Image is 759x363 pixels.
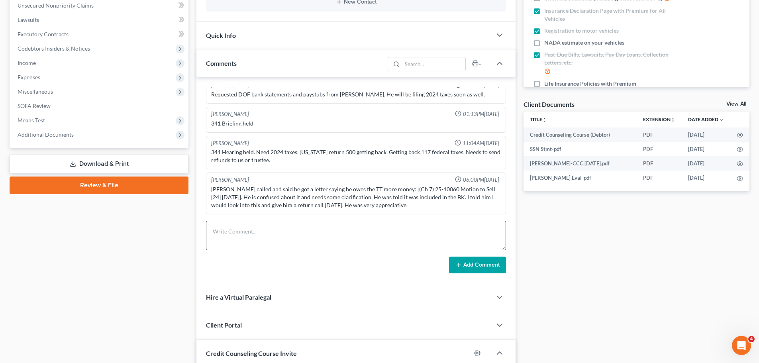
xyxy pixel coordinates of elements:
[542,118,547,122] i: unfold_more
[637,171,682,185] td: PDF
[530,116,547,122] a: Titleunfold_more
[637,142,682,156] td: PDF
[206,349,297,357] span: Credit Counseling Course Invite
[682,142,730,156] td: [DATE]
[206,59,237,67] span: Comments
[211,120,501,128] div: 341 Briefing held
[682,128,730,142] td: [DATE]
[463,110,499,118] span: 01:13PM[DATE]
[643,116,675,122] a: Extensionunfold_more
[671,118,675,122] i: unfold_more
[211,139,249,147] div: [PERSON_NAME]
[637,128,682,142] td: PDF
[211,90,501,98] div: Requested DOF bank statements and paystubs from [PERSON_NAME]. He will be filing 2024 taxes soon ...
[544,80,636,88] span: Life Insurance Policies with Premium
[206,31,236,39] span: Quick Info
[524,142,637,156] td: SSN Stmt-pdf
[682,156,730,171] td: [DATE]
[18,31,69,37] span: Executory Contracts
[544,27,619,35] span: Registration to motor vehicles
[18,16,39,23] span: Lawsuits
[18,59,36,66] span: Income
[524,156,637,171] td: [PERSON_NAME]-CCC.[DATE].pdf
[18,88,53,95] span: Miscellaneous
[524,171,637,185] td: [PERSON_NAME] Eval-pdf
[544,39,624,47] span: NADA estimate on your vehicles
[637,156,682,171] td: PDF
[18,74,40,80] span: Expenses
[206,321,242,329] span: Client Portal
[544,7,686,23] span: Insurance Declaration Page with Premium for All Vehicles
[463,139,499,147] span: 11:04AM[DATE]
[206,293,271,301] span: Hire a Virtual Paralegal
[688,116,724,122] a: Date Added expand_more
[211,148,501,164] div: 341 Hearing held. Need 2024 taxes. [US_STATE] return 500 getting back. Getting back 117 federal t...
[544,51,686,67] span: Past-Due Bills, Lawsuits, Pay Day Loans, Collection Letters, etc.
[211,176,249,184] div: [PERSON_NAME]
[18,2,94,9] span: Unsecured Nonpriority Claims
[719,118,724,122] i: expand_more
[211,185,501,209] div: [PERSON_NAME] called and said he got a letter saying he owes the TT more money: [(Ch 7) 25-10060 ...
[18,131,74,138] span: Additional Documents
[18,102,51,109] span: SOFA Review
[524,128,637,142] td: Credit Counseling Course (Debtor)
[18,45,90,52] span: Codebtors Insiders & Notices
[682,171,730,185] td: [DATE]
[449,257,506,273] button: Add Comment
[402,57,466,71] input: Search...
[18,117,45,124] span: Means Test
[211,110,249,118] div: [PERSON_NAME]
[463,176,499,184] span: 06:00PM[DATE]
[748,336,755,342] span: 4
[726,101,746,107] a: View All
[10,155,188,173] a: Download & Print
[11,99,188,113] a: SOFA Review
[732,336,751,355] iframe: Intercom live chat
[11,13,188,27] a: Lawsuits
[10,177,188,194] a: Review & File
[11,27,188,41] a: Executory Contracts
[524,100,575,108] div: Client Documents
